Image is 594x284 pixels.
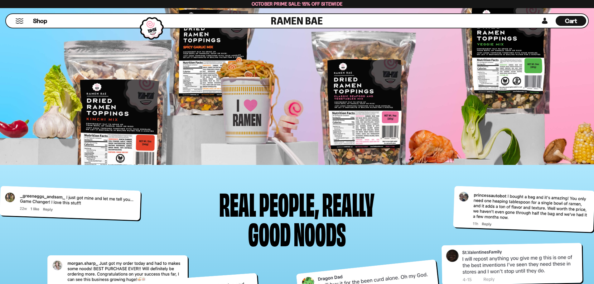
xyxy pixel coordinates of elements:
[33,17,47,25] span: Shop
[322,188,374,218] div: Really
[556,14,586,28] div: Cart
[259,188,319,218] div: people,
[33,16,47,26] a: Shop
[219,188,256,218] div: Real
[252,1,343,7] span: October Prime Sale: 15% off Sitewide
[565,17,577,25] span: Cart
[294,218,346,248] div: noods
[248,218,291,248] div: good
[15,18,24,24] button: Mobile Menu Trigger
